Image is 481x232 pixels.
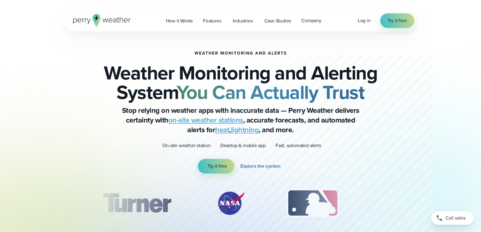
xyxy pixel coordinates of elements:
span: How it Works [166,17,193,25]
span: Industries [233,17,253,25]
img: MLB.svg [281,188,345,218]
span: Try it free [208,163,227,170]
a: on-site weather stations [168,115,243,126]
a: lightning [231,124,259,135]
span: Try it free [388,17,407,24]
span: Features [203,17,221,25]
img: NASA.svg [209,188,252,218]
img: PGA.svg [374,188,422,218]
div: 4 of 12 [374,188,422,218]
h1: Weather Monitoring and Alerts [195,51,287,56]
p: Stop relying on weather apps with inaccurate data — Perry Weather delivers certainty with , accur... [119,106,362,135]
a: Case Studies [259,15,296,27]
a: heat [215,124,229,135]
span: Call sales [445,214,466,222]
a: Try it free [380,13,414,28]
img: Turner-Construction_1.svg [93,188,180,218]
span: Company [301,17,321,24]
span: Explore the system [240,163,281,170]
h2: Weather Monitoring and Alerting System [94,63,388,102]
strong: You Can Actually Trust [177,78,364,106]
a: Log in [358,17,371,24]
p: Fast, automated alerts [276,142,321,149]
div: 1 of 12 [93,188,180,218]
div: 2 of 12 [209,188,252,218]
a: Explore the system [240,159,283,173]
div: 3 of 12 [281,188,345,218]
p: On-site weather station [162,142,210,149]
a: Try it free [198,159,234,173]
a: How it Works [161,15,198,27]
p: Desktop & mobile app [220,142,266,149]
span: Case Studies [264,17,291,25]
div: slideshow [94,188,388,221]
a: Call sales [431,211,474,225]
